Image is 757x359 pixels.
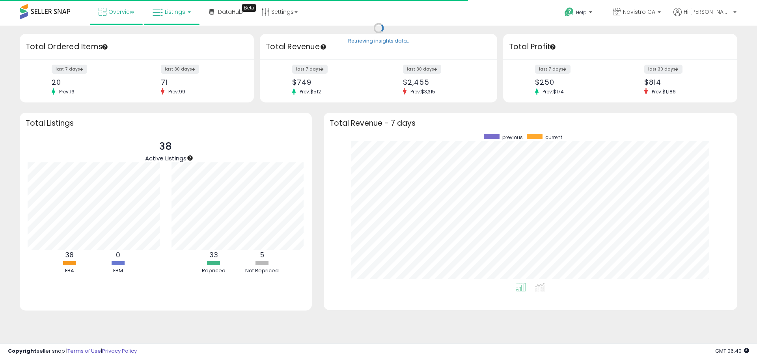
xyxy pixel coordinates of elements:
i: Get Help [564,7,574,17]
div: Tooltip anchor [101,43,108,50]
label: last 7 days [52,65,87,74]
span: Help [576,9,587,16]
span: Prev: 99 [164,88,189,95]
h3: Total Profit [509,41,731,52]
b: 0 [116,250,120,260]
div: FBA [46,267,93,275]
div: Retrieving insights data.. [348,38,409,45]
div: 20 [52,78,131,86]
div: Tooltip anchor [242,4,256,12]
a: Hi [PERSON_NAME] [673,8,736,26]
label: last 30 days [644,65,682,74]
div: Tooltip anchor [320,43,327,50]
span: previous [502,134,523,141]
a: Terms of Use [67,347,101,355]
div: 71 [161,78,240,86]
span: 2025-10-9 06:40 GMT [715,347,749,355]
div: $250 [535,78,614,86]
span: Hi [PERSON_NAME] [684,8,731,16]
span: Active Listings [145,154,186,162]
a: Help [558,1,600,26]
b: 33 [209,250,218,260]
p: 38 [145,139,186,154]
div: Not Repriced [239,267,286,275]
div: FBM [94,267,142,275]
div: Tooltip anchor [186,154,194,162]
span: current [545,134,562,141]
span: Listings [165,8,185,16]
label: last 30 days [161,65,199,74]
label: last 30 days [403,65,441,74]
div: $814 [644,78,723,86]
div: $2,455 [403,78,483,86]
span: Prev: $512 [296,88,325,95]
div: $749 [292,78,373,86]
span: Prev: $3,315 [406,88,439,95]
label: last 7 days [292,65,328,74]
span: Prev: $1,186 [648,88,680,95]
span: Prev: $174 [539,88,568,95]
span: Prev: 16 [55,88,78,95]
div: Tooltip anchor [549,43,556,50]
h3: Total Ordered Items [26,41,248,52]
strong: Copyright [8,347,37,355]
div: Repriced [190,267,237,275]
b: 38 [65,250,74,260]
h3: Total Listings [26,120,306,126]
h3: Total Revenue - 7 days [330,120,731,126]
a: Privacy Policy [102,347,137,355]
span: Overview [108,8,134,16]
div: seller snap | | [8,348,137,355]
span: DataHub [218,8,243,16]
label: last 7 days [535,65,571,74]
h3: Total Revenue [266,41,491,52]
span: Navistro CA [623,8,655,16]
b: 5 [260,250,264,260]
